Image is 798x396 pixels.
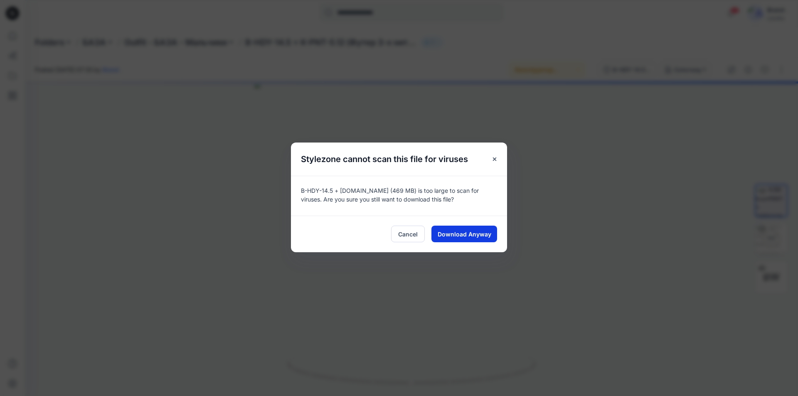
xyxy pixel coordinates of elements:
button: Cancel [391,226,425,242]
span: Download Anyway [438,230,491,239]
span: Cancel [398,230,418,239]
button: Download Anyway [431,226,497,242]
h5: Stylezone cannot scan this file for viruses [291,143,478,176]
button: Close [487,152,502,167]
div: B-HDY-14.5 + [DOMAIN_NAME] (469 MB) is too large to scan for viruses. Are you sure you still want... [291,176,507,216]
